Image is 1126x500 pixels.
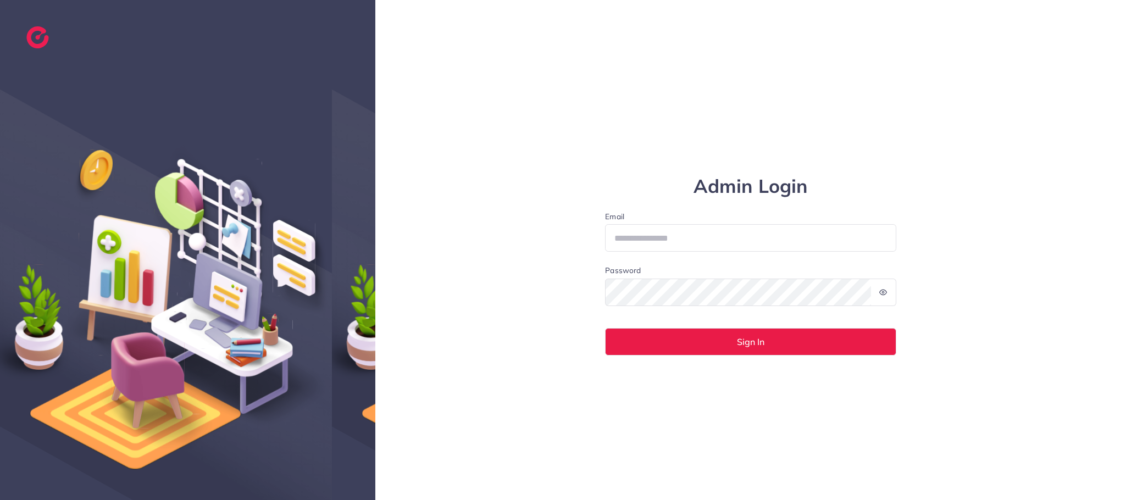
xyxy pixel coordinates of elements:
[26,26,49,48] img: logo
[605,175,896,198] h1: Admin Login
[737,337,764,346] span: Sign In
[605,265,641,276] label: Password
[605,211,896,222] label: Email
[605,328,896,355] button: Sign In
